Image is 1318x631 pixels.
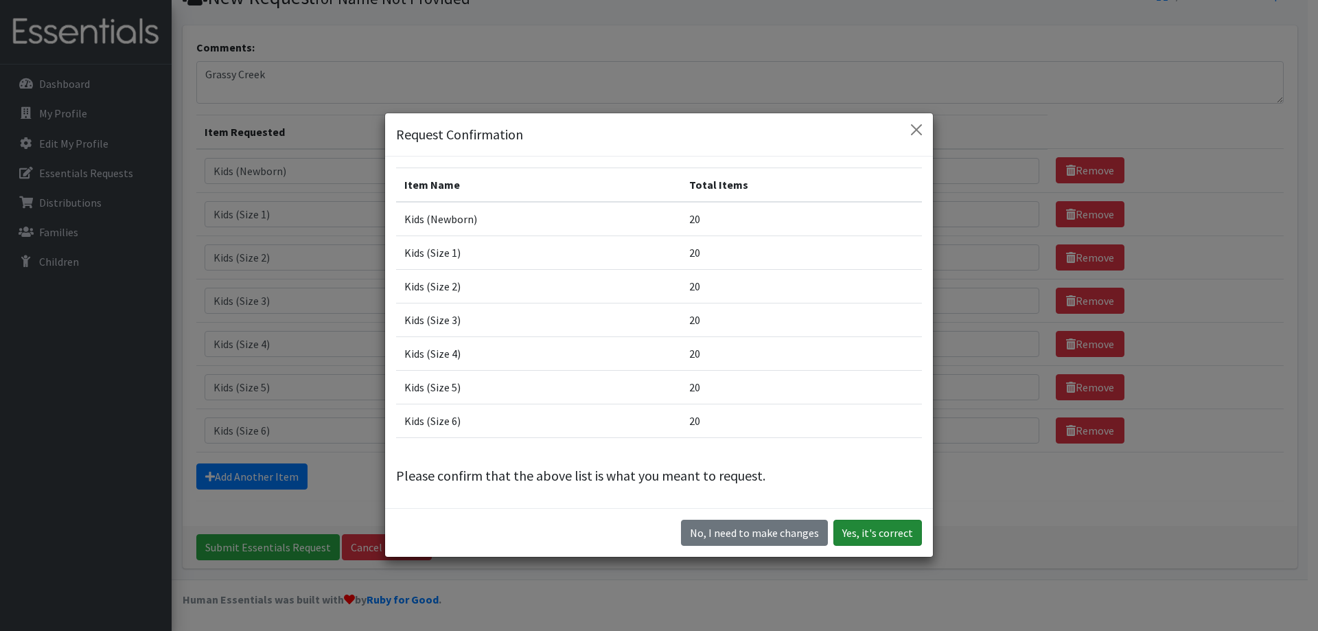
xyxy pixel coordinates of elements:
[681,303,922,336] td: 20
[396,336,681,370] td: Kids (Size 4)
[833,520,922,546] button: Yes, it's correct
[396,124,523,145] h5: Request Confirmation
[681,370,922,404] td: 20
[681,236,922,269] td: 20
[396,236,681,269] td: Kids (Size 1)
[396,202,681,236] td: Kids (Newborn)
[396,168,681,202] th: Item Name
[681,336,922,370] td: 20
[681,269,922,303] td: 20
[905,119,927,141] button: Close
[681,520,828,546] button: No I need to make changes
[681,168,922,202] th: Total Items
[396,269,681,303] td: Kids (Size 2)
[681,202,922,236] td: 20
[396,404,681,437] td: Kids (Size 6)
[681,404,922,437] td: 20
[396,466,922,486] p: Please confirm that the above list is what you meant to request.
[396,370,681,404] td: Kids (Size 5)
[396,303,681,336] td: Kids (Size 3)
